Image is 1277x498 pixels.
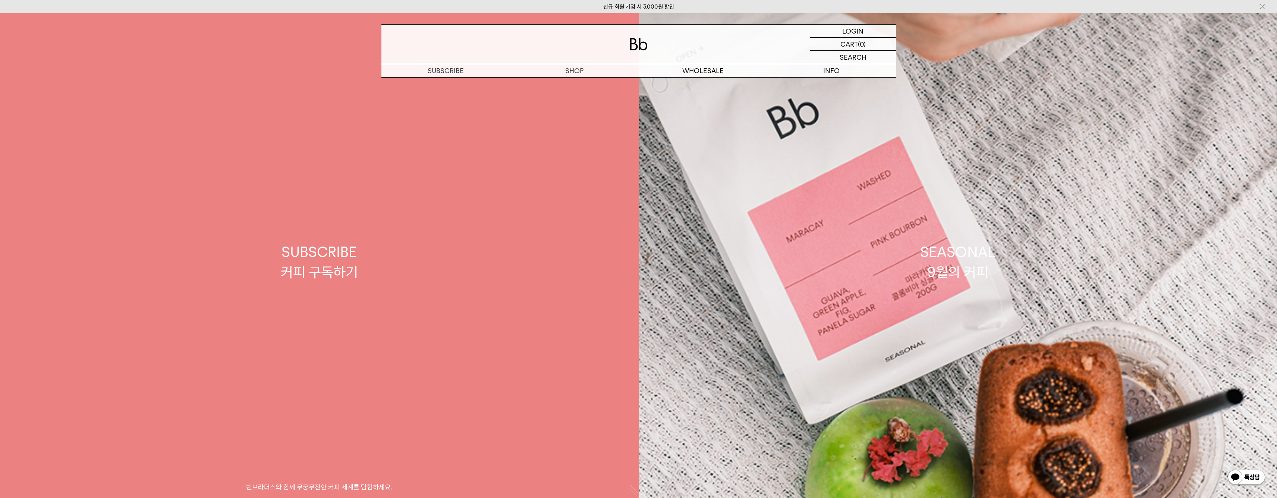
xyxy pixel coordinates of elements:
[1227,469,1266,487] img: 카카오톡 채널 1:1 채팅 버튼
[630,38,648,50] img: 로고
[603,3,674,10] a: 신규 회원 가입 시 3,000원 할인
[810,38,896,51] a: CART (0)
[510,64,639,77] a: SHOP
[381,64,510,77] a: SUBSCRIBE
[767,64,896,77] p: INFO
[810,25,896,38] a: LOGIN
[920,242,996,282] div: SEASONAL 9월의 커피
[858,38,866,50] p: (0)
[840,38,858,50] p: CART
[281,242,358,282] div: SUBSCRIBE 커피 구독하기
[840,51,866,64] p: SEARCH
[842,25,864,37] p: LOGIN
[639,64,767,77] p: WHOLESALE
